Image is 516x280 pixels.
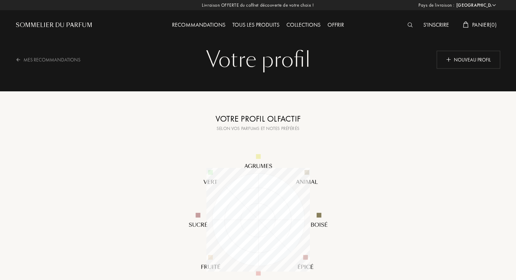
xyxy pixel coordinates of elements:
div: S'inscrire [420,21,452,30]
a: Tous les produits [229,21,283,28]
div: Collections [283,21,324,30]
div: Nouveau profil [437,51,500,69]
div: Votre profil olfactif [170,112,346,125]
a: Offrir [324,21,348,28]
a: Collections [283,21,324,28]
img: plus_icn_w.png [446,57,451,62]
div: Selon vos parfums et notes préférés [170,125,346,132]
a: Sommelier du Parfum [16,21,92,30]
a: Recommandations [168,21,229,28]
img: search_icn_white.svg [408,22,413,27]
div: Tous les produits [229,21,283,30]
span: Panier ( 0 ) [472,21,497,28]
a: S'inscrire [420,21,452,28]
span: Pays de livraison : [418,2,455,9]
div: Mes Recommandations [16,51,90,68]
div: Votre profil [21,46,495,74]
div: Recommandations [168,21,229,30]
img: cart_white.svg [463,21,469,28]
img: arrow_big_left.png [16,57,21,62]
div: Offrir [324,21,348,30]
